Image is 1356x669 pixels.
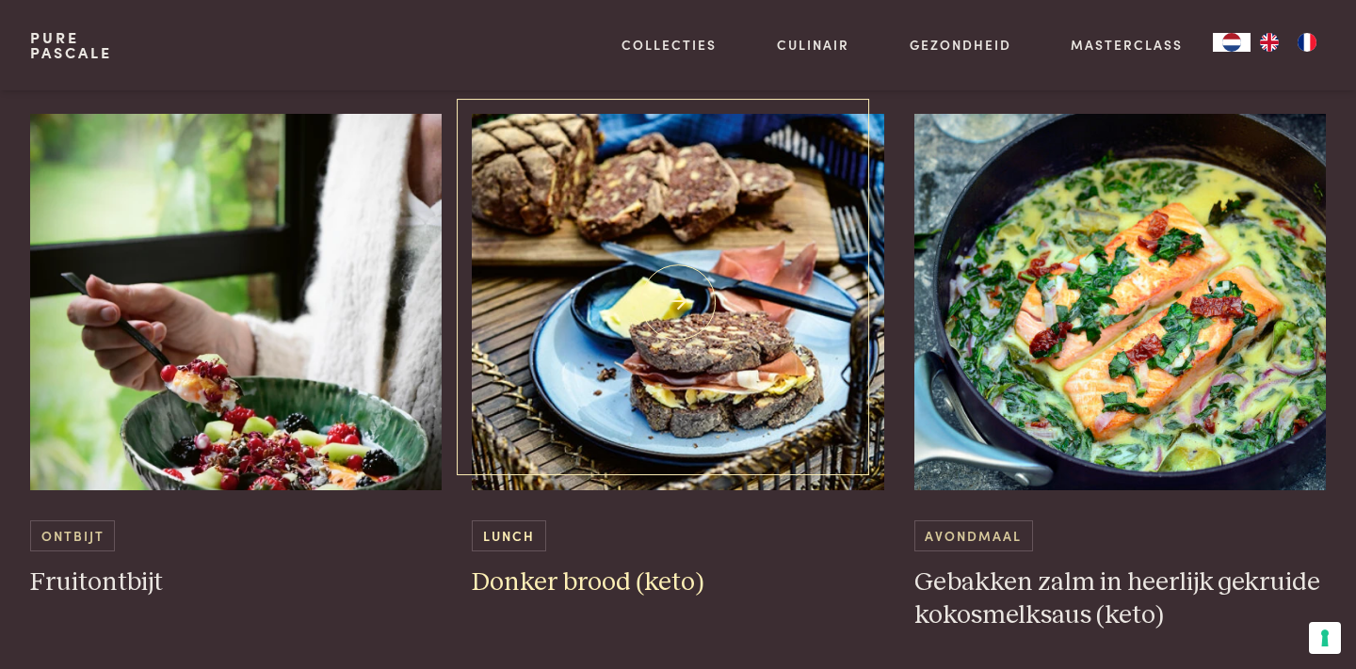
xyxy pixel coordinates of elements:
img: Donker brood (keto) [472,114,884,490]
aside: Language selected: Nederlands [1213,33,1326,52]
span: Avondmaal [914,520,1033,551]
img: Fruitontbijt [30,114,443,490]
span: Lunch [472,520,545,551]
a: Culinair [777,35,849,55]
a: Gezondheid [910,35,1011,55]
a: Gebakken zalm in heerlijk gekruide kokosmelksaus (keto) Avondmaal Gebakken zalm in heerlijk gekru... [914,114,1327,631]
a: Fruitontbijt Ontbijt Fruitontbijt [30,114,443,599]
a: Masterclass [1071,35,1183,55]
button: Uw voorkeuren voor toestemming voor trackingtechnologieën [1309,622,1341,654]
span: Ontbijt [30,520,115,551]
a: EN [1251,33,1288,52]
div: Language [1213,33,1251,52]
a: NL [1213,33,1251,52]
h3: Fruitontbijt [30,566,443,599]
a: PurePascale [30,30,112,60]
ul: Language list [1251,33,1326,52]
a: FR [1288,33,1326,52]
a: Donker brood (keto) Lunch Donker brood (keto) [472,114,884,599]
h3: Donker brood (keto) [472,566,884,599]
h3: Gebakken zalm in heerlijk gekruide kokosmelksaus (keto) [914,566,1327,631]
a: Collecties [621,35,717,55]
img: Gebakken zalm in heerlijk gekruide kokosmelksaus (keto) [914,114,1327,490]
